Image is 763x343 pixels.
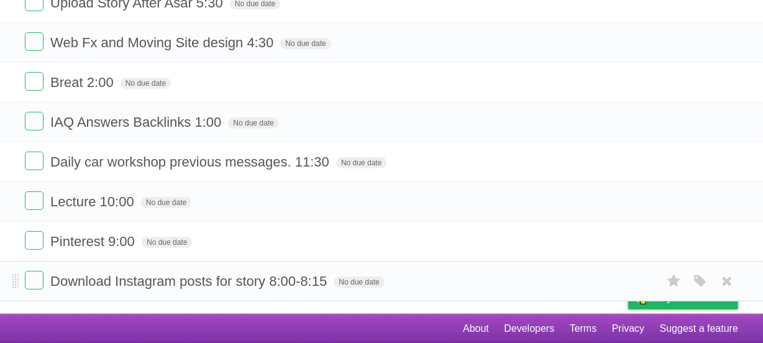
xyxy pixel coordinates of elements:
[142,237,192,248] span: No due date
[334,277,384,288] span: No due date
[50,75,117,90] span: Breat 2:00
[25,72,43,91] label: Done
[141,197,191,208] span: No due date
[121,78,171,89] span: No due date
[654,287,732,309] span: Buy me a coffee
[50,234,138,249] span: Pinterest 9:00
[50,35,276,50] span: Web Fx and Moving Site design 4:30
[50,114,224,130] span: IAQ Answers Backlinks 1:00
[50,194,137,209] span: Lecture 10:00
[336,157,386,168] span: No due date
[25,231,43,250] label: Done
[662,271,686,291] label: Star task
[228,117,278,129] span: No due date
[50,273,330,289] span: Download Instagram posts for story 8:00-8:15
[50,154,332,170] span: Daily car workshop previous messages. 11:30
[25,152,43,170] label: Done
[25,271,43,290] label: Done
[612,317,644,341] a: Privacy
[25,32,43,51] label: Done
[570,317,597,341] a: Terms
[280,38,331,49] span: No due date
[463,317,489,341] a: About
[504,317,554,341] a: Developers
[25,112,43,130] label: Done
[25,191,43,210] label: Done
[660,317,738,341] a: Suggest a feature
